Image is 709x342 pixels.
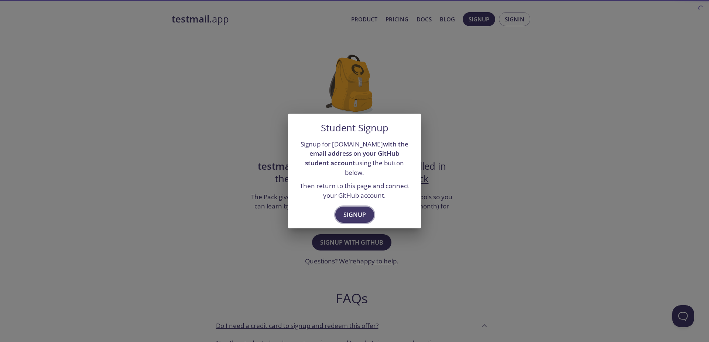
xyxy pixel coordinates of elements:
h5: Student Signup [321,122,388,134]
p: Signup for [DOMAIN_NAME] using the button below. [297,139,412,177]
button: Signup [335,207,374,223]
strong: with the email address on your GitHub student account [305,140,408,167]
p: Then return to this page and connect your GitHub account. [297,181,412,200]
span: Signup [343,210,366,220]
